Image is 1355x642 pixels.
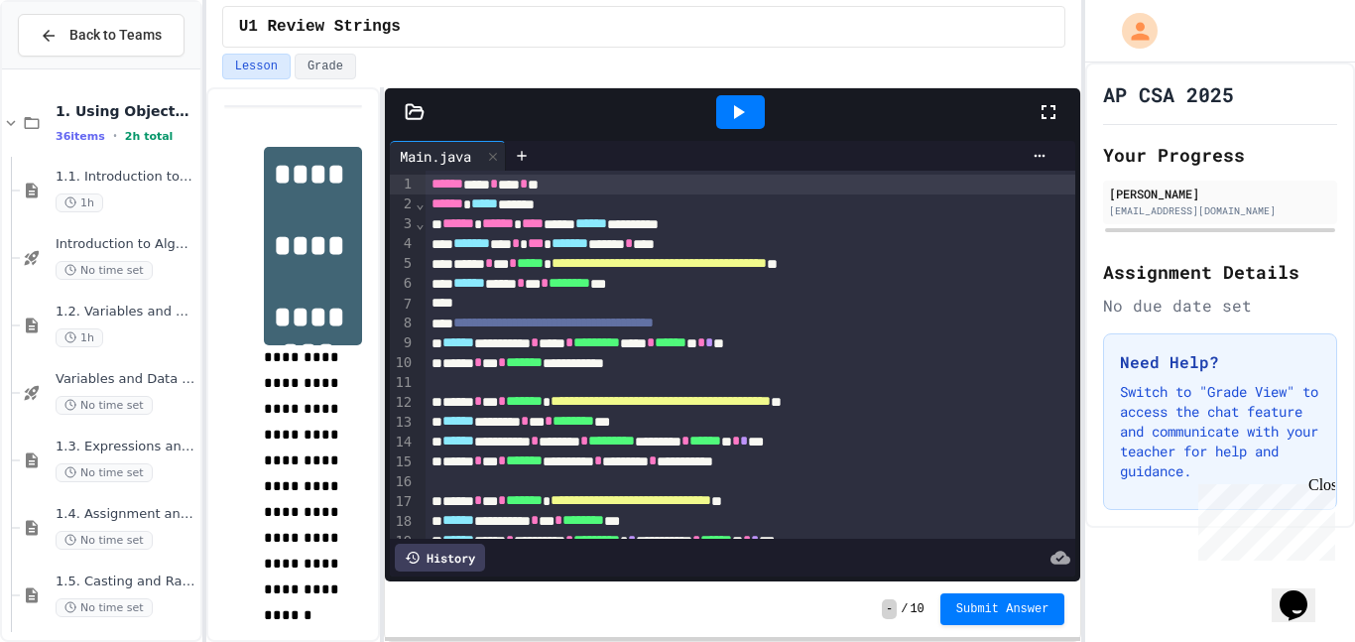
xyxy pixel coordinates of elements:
div: No due date set [1103,294,1337,318]
span: 1.3. Expressions and Output [New] [56,439,196,455]
div: History [395,544,485,572]
div: 17 [390,492,415,512]
div: 9 [390,333,415,353]
div: 18 [390,512,415,532]
div: 10 [390,353,415,373]
span: Fold line [415,215,425,231]
div: 15 [390,452,415,472]
span: 1.2. Variables and Data Types [56,304,196,321]
p: Switch to "Grade View" to access the chat feature and communicate with your teacher for help and ... [1120,382,1320,481]
div: Main.java [390,146,481,167]
iframe: chat widget [1272,563,1335,622]
button: Submit Answer [940,593,1065,625]
h2: Your Progress [1103,141,1337,169]
h3: Need Help? [1120,350,1320,374]
div: 7 [390,295,415,315]
div: [EMAIL_ADDRESS][DOMAIN_NAME] [1109,203,1331,218]
span: No time set [56,531,153,550]
iframe: chat widget [1190,476,1335,561]
div: 2 [390,194,415,214]
button: Lesson [222,54,291,79]
span: 1.1. Introduction to Algorithms, Programming, and Compilers [56,169,196,186]
div: [PERSON_NAME] [1109,185,1331,202]
div: 19 [390,532,415,552]
div: 14 [390,433,415,452]
span: 10 [910,601,924,617]
span: No time set [56,598,153,617]
span: Submit Answer [956,601,1049,617]
span: Introduction to Algorithms, Programming, and Compilers [56,236,196,253]
span: U1 Review Strings [239,15,401,39]
div: Main.java [390,141,506,171]
span: Back to Teams [69,25,162,46]
span: 1.4. Assignment and Input [56,506,196,523]
span: • [113,128,117,144]
div: 5 [390,254,415,274]
button: Grade [295,54,356,79]
span: 1h [56,193,103,212]
div: 4 [390,234,415,254]
div: 16 [390,472,415,492]
span: 1.5. Casting and Ranges of Values [56,574,196,590]
span: / [901,601,908,617]
span: 1. Using Objects and Methods [56,102,196,120]
div: 8 [390,314,415,333]
span: Fold line [415,195,425,211]
span: 2h total [125,130,174,143]
div: My Account [1101,8,1163,54]
div: 12 [390,393,415,413]
span: No time set [56,261,153,280]
div: 1 [390,175,415,194]
span: 1h [56,328,103,347]
button: Back to Teams [18,14,185,57]
div: Chat with us now!Close [8,8,137,126]
span: - [882,599,897,619]
div: 3 [390,214,415,234]
span: Variables and Data Types - Quiz [56,371,196,388]
div: 13 [390,413,415,433]
div: 11 [390,373,415,393]
span: 36 items [56,130,105,143]
h2: Assignment Details [1103,258,1337,286]
h1: AP CSA 2025 [1103,80,1234,108]
div: 6 [390,274,415,294]
span: No time set [56,463,153,482]
span: No time set [56,396,153,415]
